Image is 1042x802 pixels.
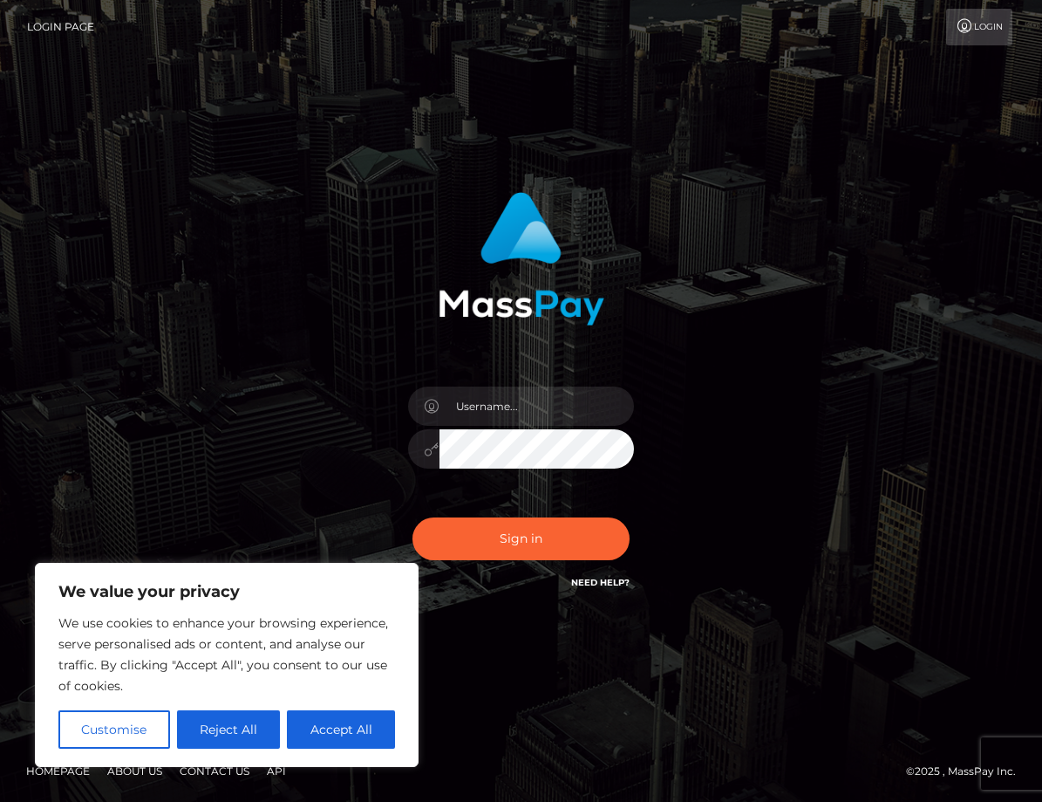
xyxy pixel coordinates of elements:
button: Sign in [412,518,630,560]
p: We value your privacy [58,581,395,602]
a: Contact Us [173,757,256,785]
a: Need Help? [571,577,630,588]
p: We use cookies to enhance your browsing experience, serve personalised ads or content, and analys... [58,613,395,696]
a: About Us [100,757,169,785]
button: Reject All [177,710,281,749]
a: Homepage [19,757,97,785]
img: MassPay Login [439,192,604,326]
input: Username... [439,387,635,426]
a: Login [946,9,1012,45]
a: API [260,757,293,785]
a: Login Page [27,9,94,45]
button: Accept All [287,710,395,749]
button: Customise [58,710,170,749]
div: © 2025 , MassPay Inc. [906,762,1029,781]
div: We value your privacy [35,563,419,767]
